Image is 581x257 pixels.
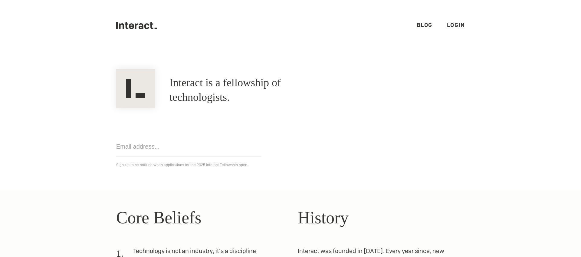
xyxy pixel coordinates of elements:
[417,21,432,28] a: Blog
[116,137,261,157] input: Email address...
[447,21,465,28] a: Login
[169,76,333,105] h1: Interact is a fellowship of technologists.
[116,69,155,108] img: Interact Logo
[116,205,283,230] h2: Core Beliefs
[116,161,465,169] p: Sign-up to be notified when applications for the 2025 Interact Fellowship open.
[298,205,465,230] h2: History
